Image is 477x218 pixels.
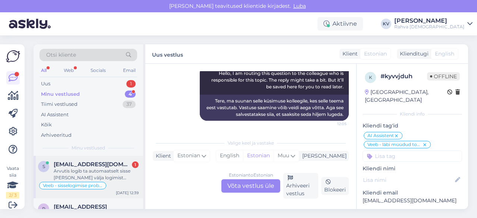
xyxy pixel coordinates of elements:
div: Klient [339,50,358,58]
span: Estonian [364,50,387,58]
span: siisuke@gmail.com [54,161,131,168]
div: Aktiivne [318,17,363,31]
div: All [40,66,48,75]
div: Tiimi vestlused [41,101,78,108]
span: Offline [427,72,460,80]
input: Lisa nimi [363,176,454,184]
p: Kliendi email [363,189,462,197]
div: Web [62,66,75,75]
div: [GEOGRAPHIC_DATA], [GEOGRAPHIC_DATA] [365,88,447,104]
div: Blokeeri [321,177,349,195]
div: Võta vestlus üle [221,179,280,193]
span: AI Assistent [367,133,394,138]
span: 12:05 [319,121,347,127]
input: Lisa tag [363,151,462,162]
span: Veeb - sisselogimise probleem [43,183,102,188]
div: Estonian [243,150,274,161]
span: English [435,50,454,58]
div: Kõik [41,121,52,129]
span: Luba [291,3,308,9]
span: Estonian [177,152,200,160]
div: Kliendi info [363,111,462,117]
div: Rahva [DEMOGRAPHIC_DATA] [394,24,464,30]
span: s [42,164,45,169]
span: Muu [278,152,289,159]
div: Estonian to Estonian [229,172,273,178]
div: Minu vestlused [41,91,80,98]
div: Klient [153,152,171,160]
img: Askly Logo [6,50,20,62]
div: [PERSON_NAME] [394,18,464,24]
span: k [369,75,372,80]
div: Vaata siia [6,165,19,199]
span: Otsi kliente [46,51,76,59]
div: Socials [89,66,107,75]
div: [DATE] 12:39 [116,190,139,196]
div: [PERSON_NAME] [299,152,347,160]
div: English [216,150,243,161]
div: 1 [126,80,136,88]
div: Uus [41,80,50,88]
div: Arhiveeri vestlus [283,173,318,199]
div: Arhiveeritud [41,132,72,139]
span: p [42,206,45,212]
div: 37 [123,101,136,108]
div: Arvutis logib ta automaatselt sisse [PERSON_NAME] välja logimist (ilmselt eelneva parooliga), aga... [54,168,139,181]
a: [PERSON_NAME]Rahva [DEMOGRAPHIC_DATA] [394,18,473,30]
div: Email [121,66,137,75]
p: Kliendi tag'id [363,122,462,130]
div: KV [381,19,391,29]
div: Valige keel ja vastake [153,140,349,146]
span: Veeb - läbi müüdud toote saadavus [367,142,422,147]
div: # kyvvjduh [380,72,427,81]
span: Minu vestlused [72,145,105,151]
span: paumerkarin@gmail.vom [54,203,107,210]
p: [EMAIL_ADDRESS][DOMAIN_NAME] [363,197,462,205]
div: AI Assistent [41,111,69,119]
div: 4 [125,91,136,98]
p: Kliendi nimi [363,165,462,173]
div: 1 [132,161,139,168]
p: Kliendi telefon [363,208,462,215]
div: Tere, ma suunan selle küsimuse kolleegile, kes selle teema eest vastutab. Vastuse saamine võib ve... [200,95,349,121]
div: Klienditugi [397,50,429,58]
label: Uus vestlus [152,49,183,59]
div: 2 / 3 [6,192,19,199]
span: Hello, I am routing this question to the colleague who is responsible for this topic. The reply m... [211,70,345,89]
